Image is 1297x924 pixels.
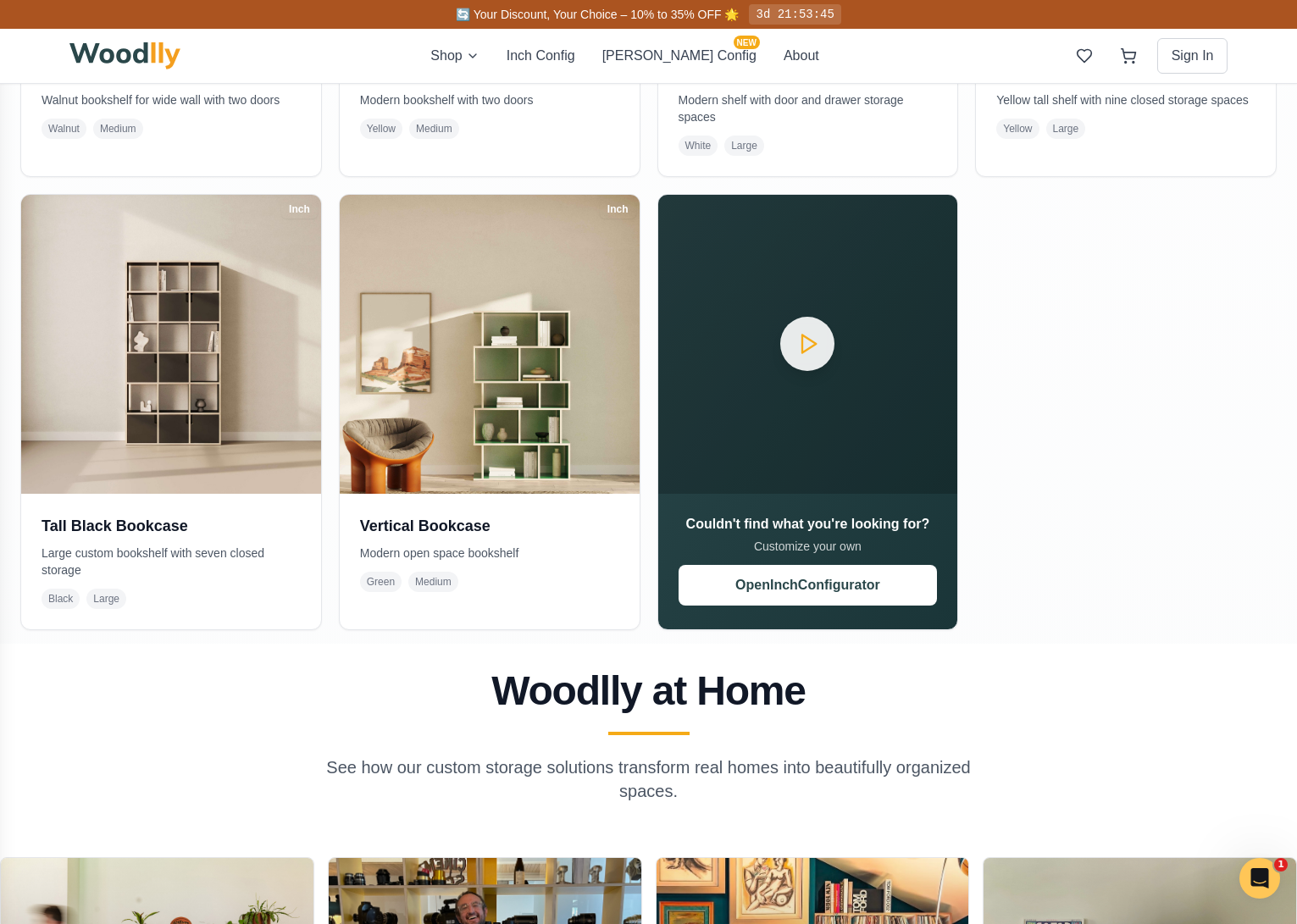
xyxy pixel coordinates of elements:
[42,119,86,139] span: Walnut
[76,671,1222,711] h2: Woodlly at Home
[340,195,640,495] img: Vertical Bookcase
[409,119,459,139] span: Medium
[507,46,575,66] button: Inch Config
[360,91,619,108] p: Modern bookshelf with two doors
[784,46,819,66] button: About
[21,195,321,495] img: Tall Black Bookcase
[42,589,80,609] span: Black
[360,119,402,139] span: Yellow
[42,91,301,108] p: Walnut bookshelf for wide wall with two doors
[724,136,764,156] span: Large
[69,42,181,69] img: Woodlly
[1239,858,1280,899] iframe: Intercom live chat
[749,4,840,25] div: 3d 21:53:45
[679,565,938,606] button: OpenInchConfigurator
[86,589,126,609] span: Large
[679,538,938,555] p: Customize your own
[93,119,143,139] span: Medium
[602,46,757,66] button: [PERSON_NAME] ConfigNEW
[360,545,619,562] p: Modern open space bookshelf
[679,514,938,534] h3: Couldn't find what you're looking for?
[42,514,301,538] h3: Tall Black Bookcase
[408,572,458,592] span: Medium
[324,755,974,803] p: See how our custom storage solutions transform real homes into beautifully organized spaces.
[734,36,760,49] span: NEW
[679,91,938,125] p: Modern shelf with door and drawer storage spaces
[996,91,1255,108] p: Yellow tall shelf with nine closed storage spaces
[996,119,1039,139] span: Yellow
[679,136,718,156] span: White
[430,46,479,66] button: Shop
[1046,119,1086,139] span: Large
[456,8,739,21] span: 🔄 Your Discount, Your Choice – 10% to 35% OFF 🌟
[360,514,619,538] h3: Vertical Bookcase
[1274,858,1288,871] span: 1
[281,200,318,219] div: Inch
[1157,38,1228,74] button: Sign In
[360,572,402,592] span: Green
[600,200,636,219] div: Inch
[42,545,301,578] p: Large custom bookshelf with seven closed storage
